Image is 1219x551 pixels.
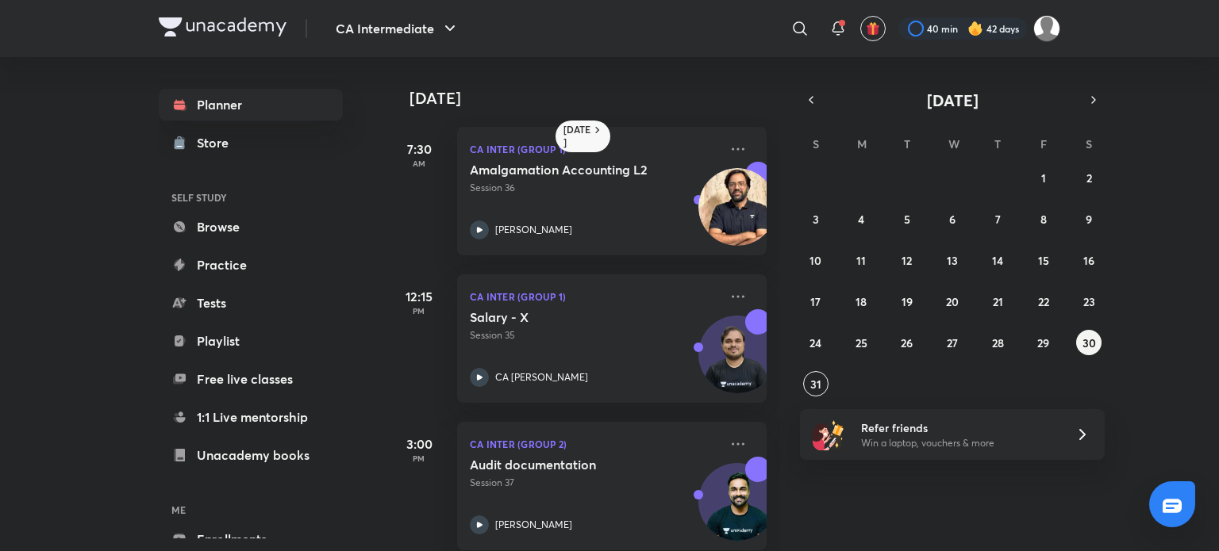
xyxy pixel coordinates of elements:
abbr: August 13, 2025 [947,253,958,268]
abbr: August 21, 2025 [993,294,1003,309]
span: [DATE] [927,90,979,111]
a: Tests [159,287,343,319]
p: CA [PERSON_NAME] [495,370,588,385]
abbr: August 27, 2025 [947,335,958,350]
button: August 22, 2025 [1031,289,1056,314]
button: August 29, 2025 [1031,330,1056,355]
a: Company Logo [159,17,286,40]
button: August 16, 2025 [1076,247,1102,273]
p: Session 35 [470,328,719,342]
div: Store [197,133,238,152]
button: August 31, 2025 [803,371,829,396]
abbr: August 26, 2025 [901,335,913,350]
h5: Salary - X [470,309,667,325]
button: August 6, 2025 [940,206,965,231]
abbr: August 23, 2025 [1083,294,1095,309]
p: PM [387,306,451,316]
button: August 11, 2025 [848,247,874,273]
button: August 17, 2025 [803,289,829,314]
abbr: August 1, 2025 [1041,170,1046,186]
button: August 30, 2025 [1076,330,1102,355]
abbr: August 18, 2025 [856,294,867,309]
button: August 4, 2025 [848,206,874,231]
img: Avatar [699,472,775,548]
a: Browse [159,211,343,243]
button: August 2, 2025 [1076,165,1102,190]
p: [PERSON_NAME] [495,223,572,237]
abbr: August 19, 2025 [902,294,913,309]
abbr: August 25, 2025 [856,335,867,350]
abbr: August 28, 2025 [992,335,1004,350]
abbr: August 29, 2025 [1037,335,1049,350]
img: avatar [866,21,880,36]
a: Practice [159,249,343,281]
abbr: August 20, 2025 [946,294,959,309]
button: August 21, 2025 [985,289,1010,314]
abbr: August 7, 2025 [995,212,1001,227]
h5: 3:00 [387,434,451,453]
abbr: August 5, 2025 [904,212,910,227]
p: Session 37 [470,476,719,490]
img: referral [813,419,844,450]
button: CA Intermediate [326,13,469,44]
abbr: August 14, 2025 [992,253,1003,268]
h6: ME [159,496,343,523]
abbr: August 6, 2025 [949,212,956,227]
button: August 14, 2025 [985,247,1010,273]
abbr: Thursday [994,136,1001,151]
button: August 26, 2025 [894,330,920,355]
abbr: August 15, 2025 [1038,253,1049,268]
abbr: August 11, 2025 [856,253,866,268]
button: August 3, 2025 [803,206,829,231]
button: August 18, 2025 [848,289,874,314]
button: August 1, 2025 [1031,165,1056,190]
abbr: August 31, 2025 [810,377,821,392]
abbr: August 8, 2025 [1040,212,1047,227]
p: CA Inter (Group 1) [470,140,719,159]
abbr: August 30, 2025 [1082,335,1096,350]
button: August 8, 2025 [1031,206,1056,231]
h5: 12:15 [387,287,451,306]
button: August 24, 2025 [803,330,829,355]
img: streak [967,21,983,36]
h5: Amalgamation Accounting L2 [470,162,667,178]
abbr: August 3, 2025 [813,212,819,227]
abbr: Tuesday [904,136,910,151]
button: August 7, 2025 [985,206,1010,231]
abbr: August 9, 2025 [1086,212,1092,227]
h6: Refer friends [861,419,1056,436]
p: [PERSON_NAME] [495,518,572,532]
abbr: August 10, 2025 [809,253,821,268]
abbr: Saturday [1086,136,1092,151]
abbr: August 22, 2025 [1038,294,1049,309]
h5: 7:30 [387,140,451,159]
h6: SELF STUDY [159,184,343,211]
abbr: August 17, 2025 [810,294,821,309]
abbr: Sunday [813,136,819,151]
abbr: Wednesday [948,136,959,151]
button: August 25, 2025 [848,330,874,355]
abbr: August 2, 2025 [1086,170,1092,186]
abbr: Monday [857,136,867,151]
img: Company Logo [159,17,286,36]
p: Win a laptop, vouchers & more [861,436,1056,450]
button: August 15, 2025 [1031,247,1056,273]
button: August 27, 2025 [940,330,965,355]
abbr: August 4, 2025 [858,212,864,227]
button: August 9, 2025 [1076,206,1102,231]
a: 1:1 Live mentorship [159,401,343,433]
img: siddhant soni [1033,15,1060,42]
p: CA Inter (Group 2) [470,434,719,453]
button: August 19, 2025 [894,289,920,314]
img: Avatar [699,324,775,400]
button: avatar [860,16,886,41]
button: August 28, 2025 [985,330,1010,355]
a: Unacademy books [159,439,343,471]
a: Planner [159,89,343,121]
button: August 20, 2025 [940,289,965,314]
button: August 5, 2025 [894,206,920,231]
p: CA Inter (Group 1) [470,287,719,306]
button: August 13, 2025 [940,247,965,273]
abbr: August 12, 2025 [902,253,912,268]
button: August 23, 2025 [1076,289,1102,314]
